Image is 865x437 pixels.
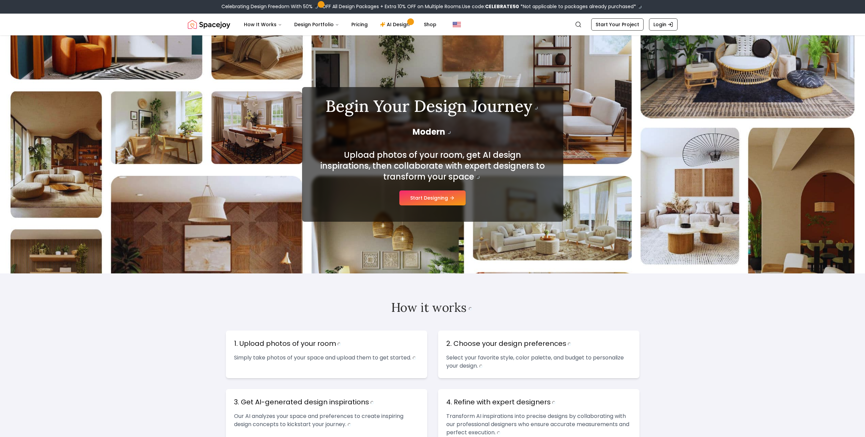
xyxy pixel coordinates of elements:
p: Our AI analyzes your space and preferences to create inspiring design concepts to kickstart your ... [234,412,419,428]
h3: 3. Get AI-generated design inspirations [234,397,419,407]
p: Transform AI inspirations into precise designs by collaborating with our professional designers w... [446,412,631,437]
img: Spacejoy Logo [188,18,230,31]
img: United States [453,20,461,29]
a: AI Design [375,18,417,31]
span: Modern [318,127,547,137]
p: Select your favorite style, color palette, and budget to personalize your design. [446,354,631,370]
a: Pricing [346,18,373,31]
button: How It Works [238,18,287,31]
a: Shop [418,18,442,31]
a: Login [649,18,678,31]
a: Start Your Project [591,18,644,31]
button: Design Portfolio [289,18,345,31]
h1: Begin Your Design Journey [318,98,547,114]
a: Spacejoy [188,18,230,31]
nav: Main [238,18,442,31]
p: Simply take photos of your space and upload them to get started. [234,354,419,362]
h3: 4. Refine with expert designers [446,397,631,407]
b: CELEBRATE50 [485,3,519,10]
div: Celebrating Design Freedom With 50% OFF All Design Packages + Extra 10% OFF on Multiple Rooms. [221,3,644,11]
h3: 1. Upload photos of your room [234,339,419,348]
h3: 2. Choose your design preferences [446,339,631,348]
nav: Global [188,14,678,35]
button: Start Designing [399,190,466,205]
h2: How it works [226,301,639,314]
span: Use code: [462,3,519,10]
h2: Upload photos of your room, get AI design inspirations, then collaborate with expert designers to... [318,150,547,182]
span: *Not applicable to packages already purchased* [519,3,636,10]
